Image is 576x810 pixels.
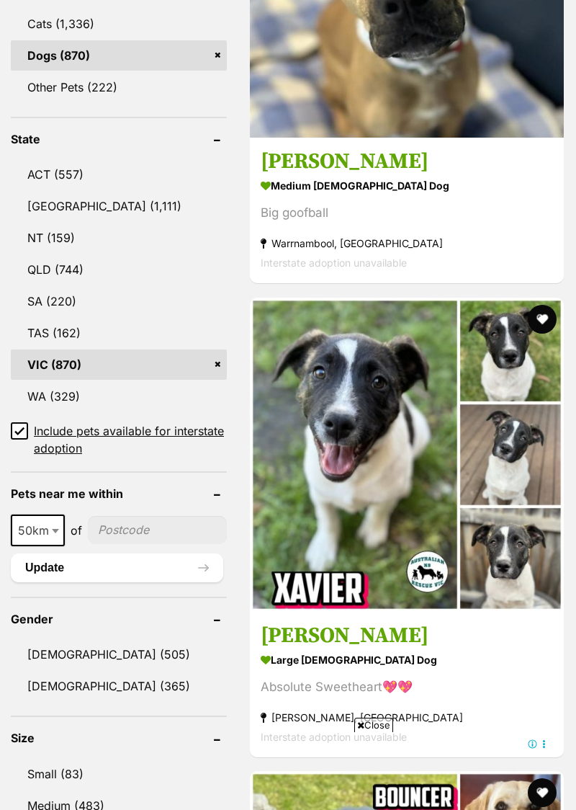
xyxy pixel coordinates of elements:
[11,40,227,71] a: Dogs (870)
[11,759,227,789] a: Small (83)
[34,422,227,457] span: Include pets available for interstate adoption
[261,234,553,254] strong: Warrnambool, [GEOGRAPHIC_DATA]
[528,305,557,334] button: favourite
[11,639,227,669] a: [DEMOGRAPHIC_DATA] (505)
[12,520,63,540] span: 50km
[261,176,553,197] strong: medium [DEMOGRAPHIC_DATA] Dog
[250,298,564,612] img: Xavier - Australian Cattle Dog
[11,553,223,582] button: Update
[11,487,227,500] header: Pets near me within
[11,191,227,221] a: [GEOGRAPHIC_DATA] (1,111)
[11,133,227,146] header: State
[11,9,227,39] a: Cats (1,336)
[11,515,65,546] span: 50km
[11,613,227,626] header: Gender
[88,516,227,543] input: postcode
[261,708,553,727] strong: [PERSON_NAME], [GEOGRAPHIC_DATA]
[11,286,227,316] a: SA (220)
[11,254,227,285] a: QLD (744)
[11,159,227,190] a: ACT (557)
[11,381,227,411] a: WA (329)
[11,318,227,348] a: TAS (162)
[354,718,393,732] span: Close
[26,738,550,803] iframe: Advertisement
[250,611,564,757] a: [PERSON_NAME] large [DEMOGRAPHIC_DATA] Dog Absolute Sweetheart💖💖 [PERSON_NAME], [GEOGRAPHIC_DATA]...
[261,649,553,670] strong: large [DEMOGRAPHIC_DATA] Dog
[71,522,82,539] span: of
[261,148,553,176] h3: [PERSON_NAME]
[261,622,553,649] h3: [PERSON_NAME]
[11,72,227,102] a: Other Pets (222)
[261,677,553,697] div: Absolute Sweetheart💖💖
[11,671,227,701] a: [DEMOGRAPHIC_DATA] (365)
[261,257,407,270] span: Interstate adoption unavailable
[261,204,553,223] div: Big goofball
[11,350,227,380] a: VIC (870)
[250,138,564,284] a: [PERSON_NAME] medium [DEMOGRAPHIC_DATA] Dog Big goofball Warrnambool, [GEOGRAPHIC_DATA] Interstat...
[11,731,227,744] header: Size
[11,422,227,457] a: Include pets available for interstate adoption
[11,223,227,253] a: NT (159)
